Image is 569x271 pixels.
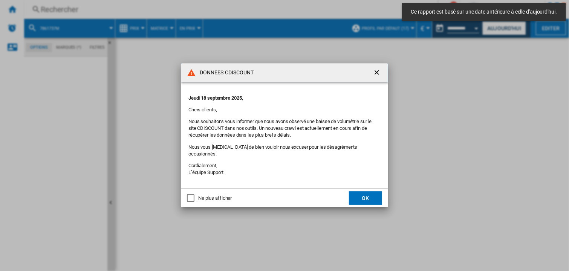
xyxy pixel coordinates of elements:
button: getI18NText('BUTTONS.CLOSE_DIALOG') [370,65,385,80]
p: Nous vous [MEDICAL_DATA] de bien vouloir nous excuser pour les désagréments occasionnés. [188,144,381,157]
md-checkbox: Ne plus afficher [187,195,232,202]
p: Nous souhaitons vous informer que nous avons observé une baisse de volumétrie sur le site CDISCOU... [188,118,381,139]
button: OK [349,191,382,205]
strong: Jeudi 18 septembre 2025, [188,95,243,101]
ng-md-icon: getI18NText('BUTTONS.CLOSE_DIALOG') [373,69,382,78]
span: Ce rapport est basé sur une date antérieure à celle d'aujourd'hui. [409,8,559,16]
p: Chers clients, [188,106,381,113]
div: Ne plus afficher [198,195,232,202]
p: Cordialement, L’équipe Support [188,162,381,176]
h4: DONNEES CDISCOUNT [196,69,254,77]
